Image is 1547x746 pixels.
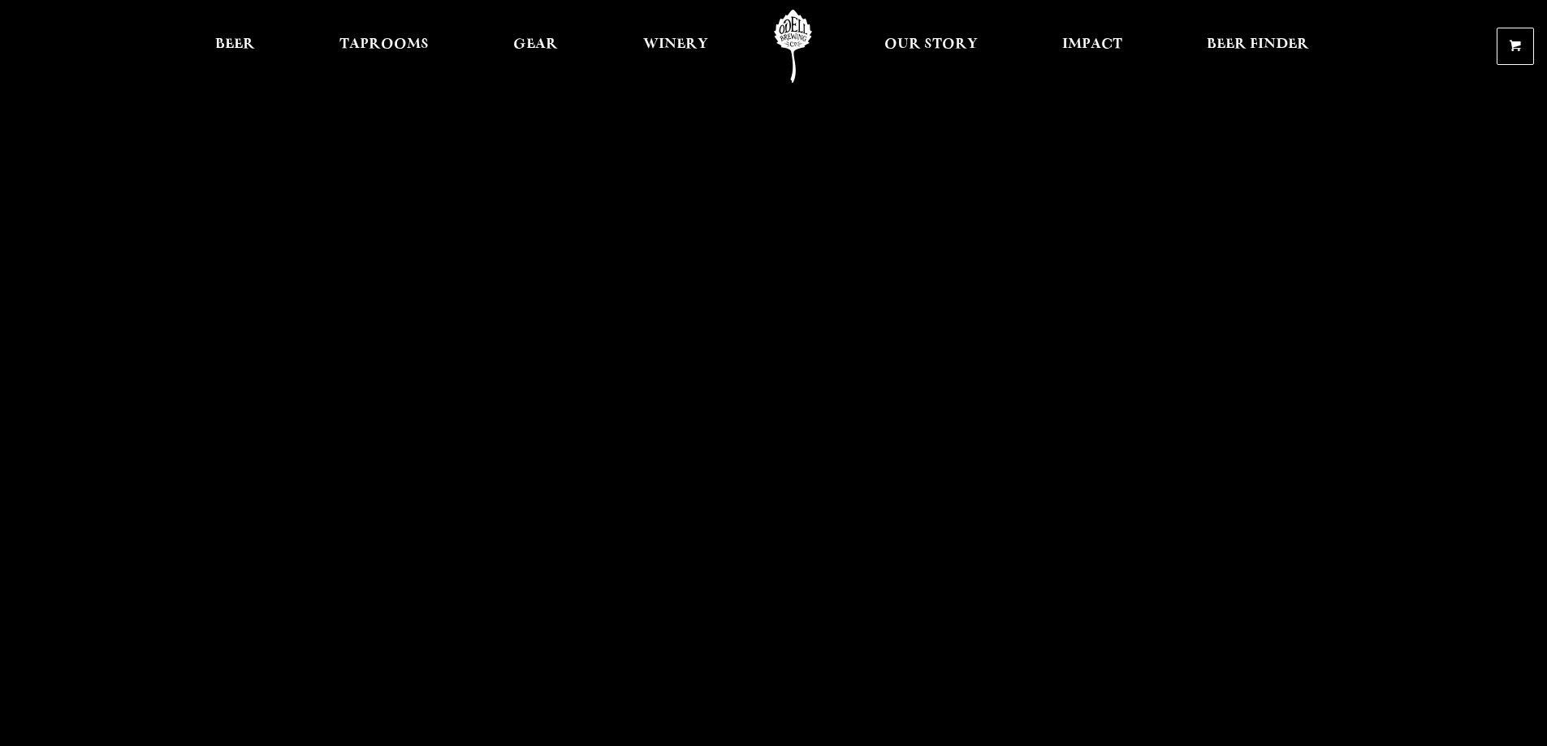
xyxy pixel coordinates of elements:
[215,38,255,51] span: Beer
[643,38,708,51] span: Winery
[763,10,823,83] a: Odell Home
[1207,38,1309,51] span: Beer Finder
[874,10,988,83] a: Our Story
[884,38,978,51] span: Our Story
[1052,10,1133,83] a: Impact
[329,10,439,83] a: Taprooms
[503,10,568,83] a: Gear
[1062,38,1122,51] span: Impact
[205,10,266,83] a: Beer
[1196,10,1320,83] a: Beer Finder
[339,38,429,51] span: Taprooms
[513,38,558,51] span: Gear
[633,10,719,83] a: Winery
